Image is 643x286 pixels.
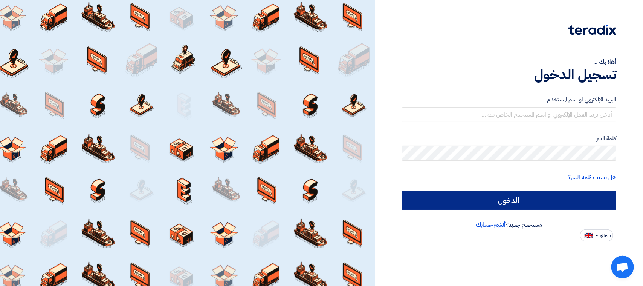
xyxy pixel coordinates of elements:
[580,229,613,241] button: English
[611,256,634,278] div: Open chat
[402,57,616,66] div: أهلا بك ...
[402,95,616,104] label: البريد الإلكتروني او اسم المستخدم
[476,220,506,229] a: أنشئ حسابك
[402,107,616,122] input: أدخل بريد العمل الإلكتروني او اسم المستخدم الخاص بك ...
[568,25,616,35] img: Teradix logo
[402,66,616,83] h1: تسجيل الدخول
[595,233,611,238] span: English
[585,233,593,238] img: en-US.png
[402,191,616,210] input: الدخول
[402,134,616,143] label: كلمة السر
[568,173,616,182] a: هل نسيت كلمة السر؟
[402,220,616,229] div: مستخدم جديد؟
